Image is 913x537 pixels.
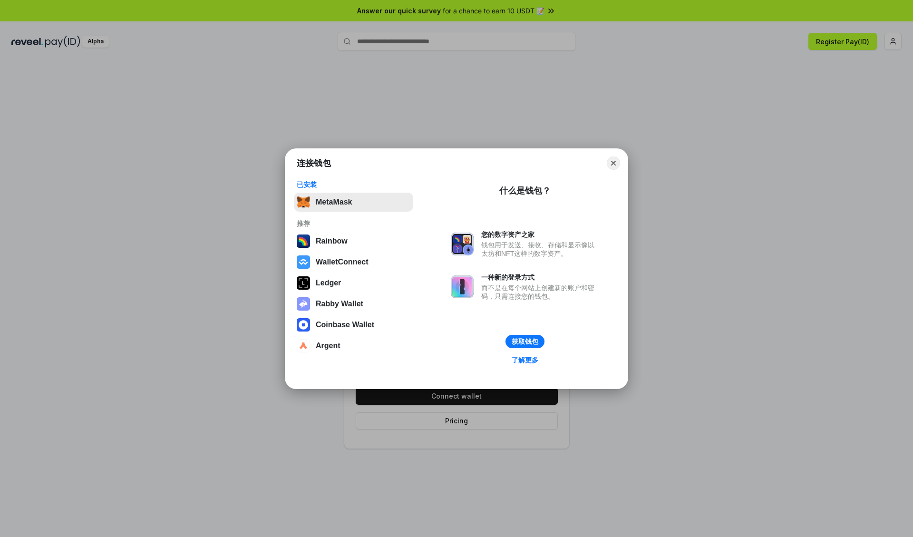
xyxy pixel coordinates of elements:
[297,195,310,209] img: svg+xml,%3Csvg%20fill%3D%22none%22%20height%3D%2233%22%20viewBox%3D%220%200%2035%2033%22%20width%...
[294,336,413,355] button: Argent
[451,233,474,255] img: svg+xml,%3Csvg%20xmlns%3D%22http%3A%2F%2Fwww.w3.org%2F2000%2Fsvg%22%20fill%3D%22none%22%20viewBox...
[294,193,413,212] button: MetaMask
[481,283,599,301] div: 而不是在每个网站上创建新的账户和密码，只需连接您的钱包。
[506,354,544,366] a: 了解更多
[297,157,331,169] h1: 连接钱包
[297,180,410,189] div: 已安装
[294,294,413,313] button: Rabby Wallet
[512,356,538,364] div: 了解更多
[316,258,369,266] div: WalletConnect
[297,219,410,228] div: 推荐
[297,318,310,332] img: svg+xml,%3Csvg%20width%3D%2228%22%20height%3D%2228%22%20viewBox%3D%220%200%2028%2028%22%20fill%3D...
[481,273,599,282] div: 一种新的登录方式
[505,335,544,348] button: 获取钱包
[316,321,374,329] div: Coinbase Wallet
[297,297,310,311] img: svg+xml,%3Csvg%20xmlns%3D%22http%3A%2F%2Fwww.w3.org%2F2000%2Fsvg%22%20fill%3D%22none%22%20viewBox...
[297,339,310,352] img: svg+xml,%3Csvg%20width%3D%2228%22%20height%3D%2228%22%20viewBox%3D%220%200%2028%2028%22%20fill%3D...
[294,273,413,293] button: Ledger
[297,234,310,248] img: svg+xml,%3Csvg%20width%3D%22120%22%20height%3D%22120%22%20viewBox%3D%220%200%20120%20120%22%20fil...
[294,253,413,272] button: WalletConnect
[451,275,474,298] img: svg+xml,%3Csvg%20xmlns%3D%22http%3A%2F%2Fwww.w3.org%2F2000%2Fsvg%22%20fill%3D%22none%22%20viewBox...
[316,300,363,308] div: Rabby Wallet
[499,185,551,196] div: 什么是钱包？
[481,241,599,258] div: 钱包用于发送、接收、存储和显示像以太坊和NFT这样的数字资产。
[316,342,340,350] div: Argent
[316,237,348,245] div: Rainbow
[297,276,310,290] img: svg+xml,%3Csvg%20xmlns%3D%22http%3A%2F%2Fwww.w3.org%2F2000%2Fsvg%22%20width%3D%2228%22%20height%3...
[512,337,538,346] div: 获取钱包
[294,232,413,251] button: Rainbow
[316,198,352,206] div: MetaMask
[481,230,599,239] div: 您的数字资产之家
[607,156,620,170] button: Close
[316,279,341,287] div: Ledger
[297,255,310,269] img: svg+xml,%3Csvg%20width%3D%2228%22%20height%3D%2228%22%20viewBox%3D%220%200%2028%2028%22%20fill%3D...
[294,315,413,334] button: Coinbase Wallet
